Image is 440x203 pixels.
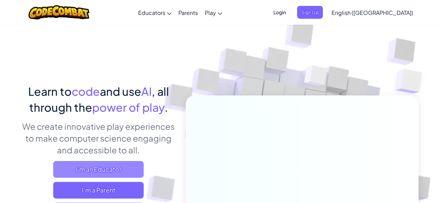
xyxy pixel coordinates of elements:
[138,9,165,16] span: Educators
[165,100,168,114] span: .
[141,84,152,98] span: AI
[328,3,417,22] a: English ([GEOGRAPHIC_DATA])
[175,3,201,22] a: Parents
[92,100,165,114] span: power of play
[22,120,175,156] p: We create innovative play experiences to make computer science engaging and accessible to all.
[201,3,226,22] a: Play
[297,6,323,19] button: Sign Up
[29,5,89,19] img: CodeCombat logo
[205,9,216,16] span: Play
[291,52,341,103] img: Overlap cubes
[331,9,413,16] span: English ([GEOGRAPHIC_DATA])
[100,84,141,98] span: and use
[28,84,72,98] span: Learn to
[53,182,144,198] a: I'm a Parent
[53,161,144,178] a: I'm an Educator
[269,6,290,19] button: Login
[72,84,100,98] span: code
[135,3,175,22] a: Educators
